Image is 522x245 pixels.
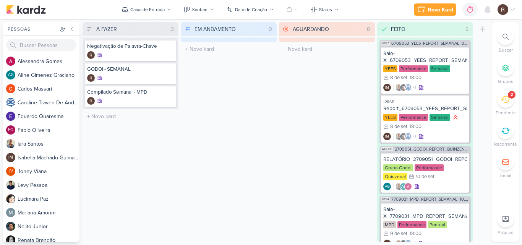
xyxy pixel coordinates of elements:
[18,99,79,107] div: C a r o l i n e T r a v e n D e A n d r a d e
[414,3,456,16] button: Novo Kard
[18,140,79,148] div: I a r a S a n t o s
[18,126,79,134] div: F a b i o O l i v e i r a
[6,57,15,66] img: Alessandra Gomes
[407,124,421,129] div: , 18:00
[383,84,391,91] div: Isabella Machado Guimarães
[416,174,434,179] div: 10 de set
[496,109,516,116] p: Pendente
[87,97,95,105] img: Rafael Dornelles
[6,167,15,176] div: Joney Viana
[18,71,79,79] div: A l i n e G i m e n e z G r a c i a n o
[385,135,389,139] p: IM
[6,153,15,162] div: Isabella Machado Guimarães
[383,183,391,190] div: Criador(a): Aline Gimenez Graciano
[400,84,407,91] img: Nelito Junior
[428,6,453,14] div: Novo Kard
[381,197,390,201] span: IM94
[6,139,15,148] img: Iara Santos
[8,73,14,77] p: AG
[393,84,416,91] div: Colaboradores: Iara Santos, Nelito Junior, Caroline Traven De Andrade, Alessandra Gomes
[383,173,407,180] div: Quinzenal
[383,50,467,64] div: Raio-X_6709053_YEES_REPORT_SEMANAL_10.09_MARKETING
[462,25,472,33] div: 6
[407,231,421,236] div: , 18:00
[498,4,508,15] img: Rafael Dornelles
[400,183,407,190] div: Aline Gimenez Graciano
[6,125,15,135] div: Fabio Oliveira
[8,128,13,132] p: FO
[492,28,519,54] li: Ctrl + F
[383,65,397,72] div: YEES
[383,84,391,91] div: Criador(a): Isabella Machado Guimarães
[6,208,15,217] img: Mariana Amorim
[391,41,469,45] span: 6709053_YEES_REPORT_SEMANAL_09.09_MARKETING
[6,222,15,231] img: Nelito Junior
[87,66,174,73] div: GODOI - SEMANAL
[18,85,79,93] div: C a r l o s M a s s a r i
[383,221,396,228] div: MPD
[6,5,46,14] img: kardz.app
[452,114,459,121] div: Prioridade Alta
[87,51,95,59] div: Criador(a): Rafael Dornelles
[18,209,79,217] div: M a r i a n a A m o r i m
[18,167,79,175] div: J o n e y V i a n a
[6,112,15,121] img: Eduardo Quaresma
[18,154,79,162] div: I s a b e l l a M a c h a d o G u i m a r ã e s
[412,84,416,91] span: +1
[18,112,79,120] div: E d u a r d o Q u a r e s m a
[266,25,275,33] div: 0
[395,147,469,151] span: 2709051_GODOI_REPORT_QUINZENAL_11.09
[84,111,177,122] input: + Novo kard
[415,164,444,171] div: Performance
[393,133,416,140] div: Colaboradores: Iara Santos, Nelito Junior, Caroline Traven De Andrade, Alessandra Gomes
[383,183,391,190] div: Aline Gimenez Graciano
[494,141,517,148] p: Recorrente
[404,84,412,91] img: Caroline Traven De Andrade
[18,222,79,230] div: N e l i t o J u n i o r
[404,133,412,140] img: Caroline Traven De Andrade
[390,231,407,236] div: 9 de set
[395,84,403,91] img: Iara Santos
[499,47,513,54] p: Buscar
[391,197,469,201] span: 7709031_MPD_REPORT_SEMANAL_10.09
[385,86,389,90] p: IM
[430,114,450,121] div: Semanal
[500,172,511,179] p: Email
[428,221,447,228] div: Pontual
[404,183,412,190] img: Alessandra Gomes
[498,78,513,85] p: Grupos
[18,57,79,65] div: A l e s s a n d r a G o m e s
[8,169,13,174] p: JV
[383,164,413,171] div: Grupo Godoi
[390,124,407,129] div: 8 de set
[87,43,174,50] div: Negativação de Palavra-Chave
[430,65,450,72] div: Semanal
[399,65,428,72] div: Performance
[87,74,95,82] img: Rafael Dornelles
[393,183,412,190] div: Colaboradores: Iara Santos, Aline Gimenez Graciano, Alessandra Gomes
[399,114,428,121] div: Performance
[407,75,421,80] div: , 18:00
[383,156,467,163] div: RELATÓRIO_2709051_GODOI_REPORT_QUINZENAL_11.09
[87,51,95,59] img: Rafael Dornelles
[18,195,79,203] div: L u c i m a r a P a z
[412,133,416,140] span: +1
[182,44,275,55] input: + Novo kard
[87,74,95,82] div: Criador(a): Rafael Dornelles
[383,98,467,112] div: Dash Report_6709053_YEES_REPORT_SEMANAL_09.09_MARKETING
[400,133,407,140] img: Nelito Junior
[87,97,95,105] div: Criador(a): Rafael Dornelles
[390,75,407,80] div: 8 de set
[6,235,15,245] img: Renata Brandão
[6,84,15,93] img: Carlos Massari
[381,41,390,45] span: IM87
[6,180,15,190] img: Levy Pessoa
[18,181,79,189] div: L e v y P e s s o a
[383,206,467,220] div: Raio-X_7709031_MPD_REPORT_SEMANAL_10.09
[397,221,426,228] div: Performance
[383,114,397,121] div: YEES
[401,185,406,189] p: AG
[511,92,513,98] div: 2
[498,229,514,236] p: Arquivo
[383,133,391,140] div: Isabella Machado Guimarães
